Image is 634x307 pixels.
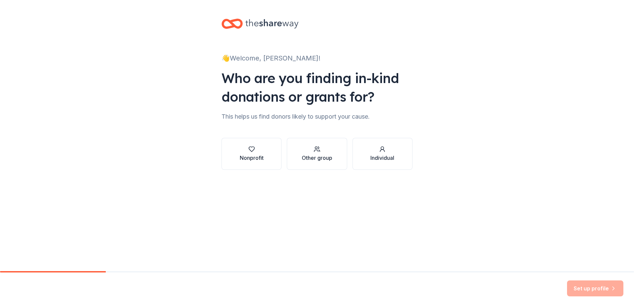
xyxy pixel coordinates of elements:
div: Individual [370,154,394,162]
button: Individual [352,138,412,170]
div: Nonprofit [240,154,264,162]
div: Who are you finding in-kind donations or grants for? [222,69,412,106]
div: 👋 Welcome, [PERSON_NAME]! [222,53,412,63]
button: Nonprofit [222,138,282,170]
button: Other group [287,138,347,170]
div: This helps us find donors likely to support your cause. [222,111,412,122]
div: Other group [302,154,332,162]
